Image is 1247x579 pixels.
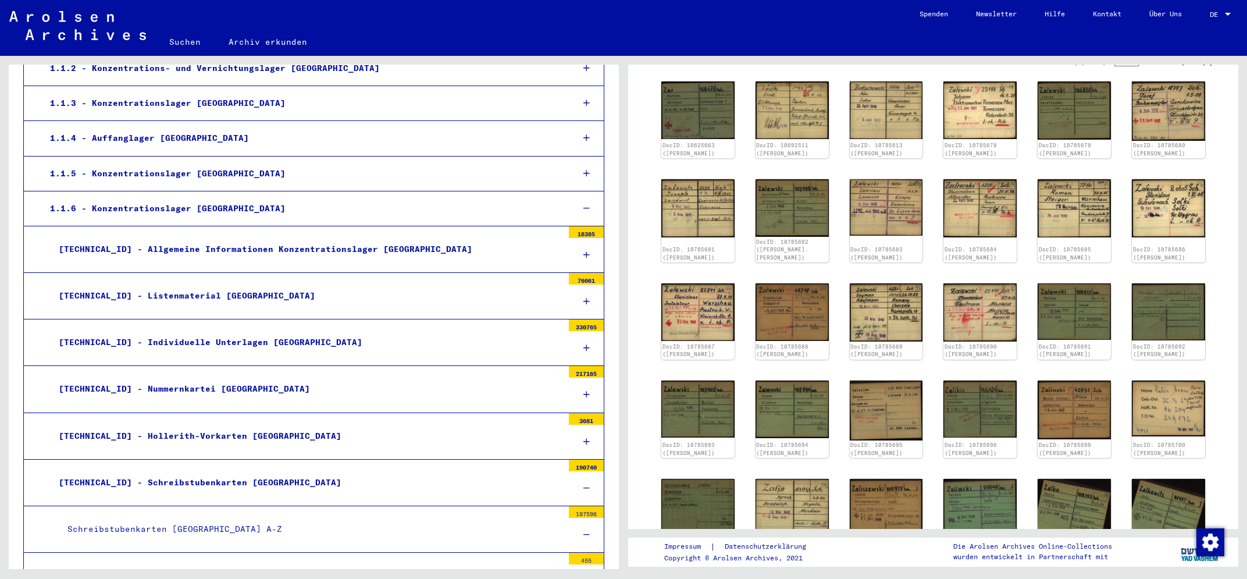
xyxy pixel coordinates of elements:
a: DocID: 10785695 ([PERSON_NAME]) [850,442,903,456]
a: DocID: 10785690 ([PERSON_NAME]) [945,343,997,358]
img: 001.jpg [943,479,1017,538]
img: 001.jpg [1132,381,1205,437]
img: 001.jpg [756,283,829,341]
div: | [664,541,820,553]
img: Arolsen_neg.svg [9,11,146,40]
a: DocID: 10785685 ([PERSON_NAME]) [1039,246,1091,261]
div: 187596 [569,506,604,518]
a: DocID: 10785687 ([PERSON_NAME]) [662,343,715,358]
div: 1.1.5 - Konzentrationslager [GEOGRAPHIC_DATA] [41,162,564,185]
img: 001.jpg [1038,381,1111,439]
img: 001.jpg [850,283,923,342]
img: 001.jpg [850,81,923,139]
img: 001.jpg [943,179,1017,238]
img: 001.jpg [943,283,1017,342]
div: [TECHNICAL_ID] - Individuelle Unterlagen [GEOGRAPHIC_DATA] [50,331,563,354]
a: DocID: 10785700 ([PERSON_NAME]) [1133,442,1185,456]
img: Zustimmung ändern [1196,528,1224,556]
img: 001.jpg [1132,179,1205,237]
a: Suchen [155,28,215,56]
a: DocID: 10785683 ([PERSON_NAME]) [850,246,903,261]
div: 330765 [569,319,604,331]
div: 217165 [569,366,604,378]
a: DocID: 10625663 ([PERSON_NAME]) [662,142,715,157]
img: 001.jpg [756,479,829,537]
img: 001.jpg [943,381,1017,438]
a: DocID: 10785692 ([PERSON_NAME]) [1133,343,1185,358]
img: yv_logo.png [1178,537,1222,566]
div: 3681 [569,413,604,425]
div: Schreibstubenkarten [GEOGRAPHIC_DATA] A-Z [59,518,563,541]
img: 001.jpg [1132,283,1205,340]
a: DocID: 10785613 ([PERSON_NAME]) [850,142,903,157]
a: DocID: 10785694 ([PERSON_NAME]) [756,442,808,456]
div: [TECHNICAL_ID] - Allgemeine Informationen Konzentrationslager [GEOGRAPHIC_DATA] [50,238,563,261]
img: 001.jpg [661,381,735,438]
a: Impressum [664,541,710,553]
div: 1.1.4 - Auffanglager [GEOGRAPHIC_DATA] [41,127,564,150]
div: 190740 [569,460,604,471]
img: 001.jpg [1132,81,1205,140]
img: 001.jpg [1038,283,1111,340]
p: Die Arolsen Archives Online-Collections [953,541,1112,552]
div: 1.1.3 - Konzentrationslager [GEOGRAPHIC_DATA] [41,92,564,115]
div: [TECHNICAL_ID] - Listenmaterial [GEOGRAPHIC_DATA] [50,285,563,307]
div: 1.1.6 - Konzentrationslager [GEOGRAPHIC_DATA] [41,197,564,220]
img: 001.jpg [850,381,923,441]
div: [TECHNICAL_ID] - Nummernkartei [GEOGRAPHIC_DATA] [50,378,563,400]
a: DocID: 10785678 ([PERSON_NAME]) [945,142,997,157]
img: 001.jpg [943,81,1017,139]
img: 001.jpg [756,81,829,139]
a: DocID: 10785699 ([PERSON_NAME]) [1039,442,1091,456]
div: [TECHNICAL_ID] - Hollerith-Vorkarten [GEOGRAPHIC_DATA] [50,425,563,447]
a: DocID: 10785681 ([PERSON_NAME]) [662,246,715,261]
div: [TECHNICAL_ID] - Schreibstubenkarten [GEOGRAPHIC_DATA] [50,471,563,494]
div: 76061 [569,273,604,285]
a: DocID: 10785679 ([PERSON_NAME]) [1039,142,1091,157]
img: 001.jpg [850,479,923,538]
p: wurden entwickelt in Partnerschaft mit [953,552,1112,562]
a: DocID: 10785693 ([PERSON_NAME]) [662,442,715,456]
p: Copyright © Arolsen Archives, 2021 [664,553,820,563]
a: DocID: 10785680 ([PERSON_NAME]) [1133,142,1185,157]
img: 001.jpg [661,179,735,237]
a: DocID: 10785684 ([PERSON_NAME]) [945,246,997,261]
div: 18385 [569,226,604,238]
img: 001.jpg [1038,81,1111,140]
a: Datenschutzerklärung [715,541,820,553]
div: 1.1.2 - Konzentrations- und Vernichtungslager [GEOGRAPHIC_DATA] [41,57,564,80]
img: 001.jpg [1038,479,1111,544]
img: 001.jpg [1132,479,1205,548]
span: DE [1210,10,1223,19]
a: DocID: 10785682 ([PERSON_NAME]. [PERSON_NAME]) [756,239,808,261]
div: Zustimmung ändern [1196,528,1224,556]
a: DocID: 10785696 ([PERSON_NAME]) [945,442,997,456]
a: DocID: 10785688 ([PERSON_NAME]) [756,343,808,358]
div: 455 [569,553,604,564]
a: DocID: 10785691 ([PERSON_NAME]) [1039,343,1091,358]
a: DocID: 10785689 ([PERSON_NAME]) [850,343,903,358]
a: DocID: 10785686 ([PERSON_NAME]) [1133,246,1185,261]
a: Archiv erkunden [215,28,321,56]
a: DocID: 10692511 ([PERSON_NAME]) [756,142,808,157]
img: 001.jpg [756,381,829,438]
img: 001.jpg [1038,179,1111,237]
img: 001.jpg [661,479,735,536]
img: 001.jpg [661,283,735,341]
img: 001.jpg [756,179,829,237]
img: 001.jpg [850,179,923,236]
img: 001.jpg [661,81,735,139]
